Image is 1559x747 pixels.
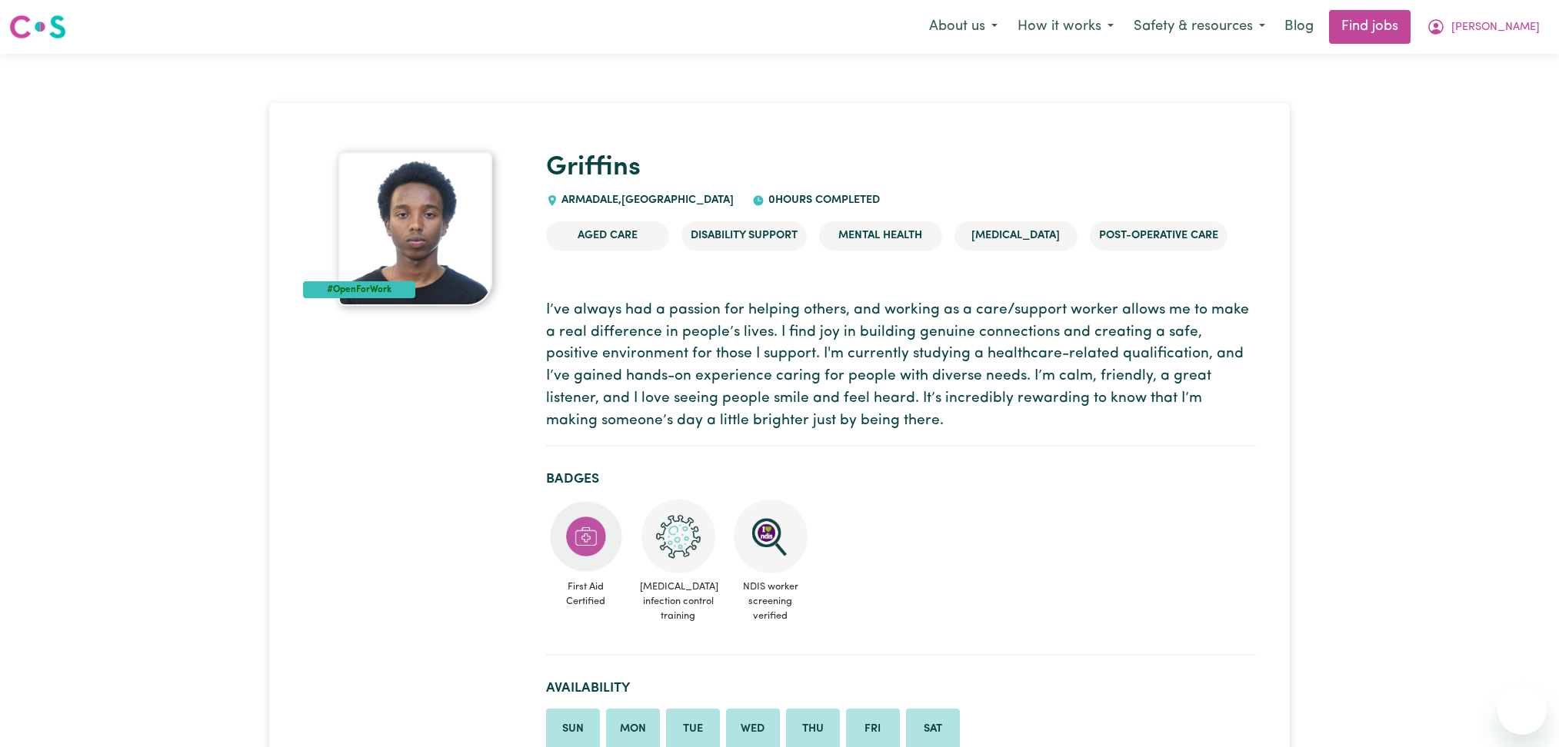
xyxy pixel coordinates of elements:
[546,154,641,181] a: Griffins
[819,221,942,251] li: Mental Health
[1124,11,1275,43] button: Safety & resources
[549,500,623,573] img: Care and support worker has completed First Aid Certification
[546,680,1256,696] h2: Availability
[681,221,807,251] li: Disability Support
[1451,19,1540,36] span: [PERSON_NAME]
[919,11,1008,43] button: About us
[1497,686,1547,735] iframe: Button to launch messaging window
[303,152,528,306] a: Griffins 's profile picture'#OpenForWork
[734,500,808,573] img: NDIS Worker Screening Verified
[1275,10,1323,44] a: Blog
[731,573,811,630] span: NDIS worker screening verified
[1417,11,1550,43] button: My Account
[546,300,1256,433] p: I’ve always had a passion for helping others, and working as a care/support worker allows me to m...
[546,471,1256,487] h2: Badges
[303,281,415,298] div: #OpenForWork
[9,13,66,41] img: Careseekers logo
[1090,221,1228,251] li: Post-operative care
[765,194,880,206] span: 0 hours completed
[546,573,626,615] span: First Aid Certified
[954,221,1078,251] li: [MEDICAL_DATA]
[641,500,715,573] img: CS Academy: COVID-19 Infection Control Training course completed
[338,152,492,306] img: Griffins
[1329,10,1411,44] a: Find jobs
[558,194,735,206] span: ARMADALE , [GEOGRAPHIC_DATA]
[546,221,669,251] li: Aged Care
[9,9,66,45] a: Careseekers logo
[638,573,718,630] span: [MEDICAL_DATA] infection control training
[1008,11,1124,43] button: How it works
